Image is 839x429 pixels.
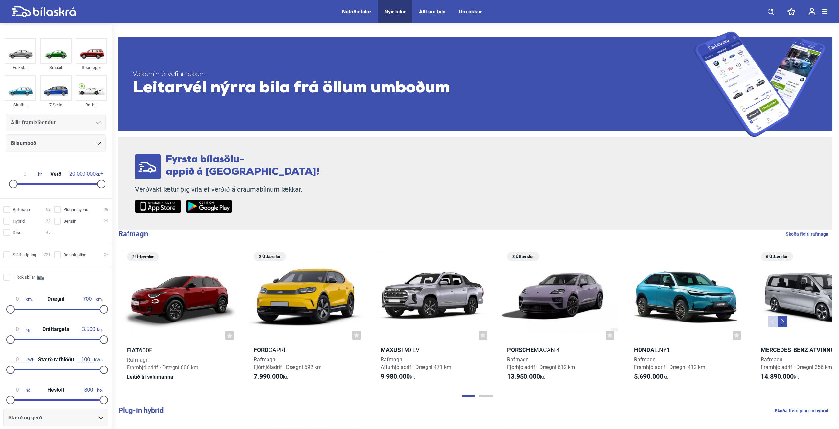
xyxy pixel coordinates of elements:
[13,274,35,281] span: Tilboðsbílar
[46,297,66,302] span: Drægni
[11,139,36,148] span: Bílaumboð
[381,372,410,380] b: 9.980.000
[634,356,705,370] span: Rafmagn Framhjóladrif · Drægni 412 km
[628,346,744,354] h2: e:Ny1
[634,372,663,380] b: 5.690.000
[257,252,283,261] span: 2 Útfærslur
[133,79,694,98] span: Leitarvél nýrra bíla frá öllum umboðum
[254,372,283,380] b: 7.990.000
[104,251,108,258] span: 37
[130,252,156,261] span: 2 Útfærslur
[118,230,148,238] b: Rafmagn
[44,251,51,258] span: 221
[761,372,794,380] b: 14.890.000
[13,218,25,225] span: Hybrid
[40,101,72,108] div: 7 Sæta
[166,155,319,177] span: Fyrsta bílasölu- appið á [GEOGRAPHIC_DATA]!
[121,346,237,354] h2: 600e
[419,9,446,15] a: Allt um bíla
[501,250,618,387] a: 3 ÚtfærslurPorscheMacan 4RafmagnFjórhjóladrif · Drægni 612 km13.950.000kr.
[81,387,103,393] span: hö.
[13,229,22,236] span: Dísel
[459,9,482,15] a: Um okkur
[507,373,545,381] span: kr.
[634,346,654,353] b: Honda
[764,252,790,261] span: 6 Útfærslur
[12,171,42,177] span: kr.
[104,218,108,225] span: 29
[808,8,816,16] img: user-login.svg
[507,346,534,353] b: Porsche
[634,373,668,381] span: kr.
[342,9,371,15] a: Notaðir bílar
[248,250,364,387] a: 2 ÚtfærslurFordCapriRafmagnFjórhjóladrif · Drægni 592 km7.990.000kr.
[76,101,107,108] div: Rafbíll
[118,31,832,137] a: Velkomin á vefinn okkar!Leitarvél nýrra bíla frá öllum umboðum
[63,218,76,225] span: Bensín
[36,357,76,362] span: Stærð rafhlöðu
[121,373,237,381] div: Leitið til sölumanna
[76,64,107,71] div: Sportjeppi
[9,387,31,393] span: hö.
[768,316,778,327] button: Previous
[13,206,30,213] span: Rafmagn
[761,356,832,370] span: Rafmagn Framhjóladrif · Drægni 356 km
[11,118,56,127] span: Allir framleiðendur
[118,406,164,415] b: Plug-in hybrid
[381,356,451,370] span: Rafmagn Afturhjóladrif · Drægni 471 km
[63,251,86,258] span: Beinskipting
[40,64,72,71] div: Smábíl
[381,346,401,353] b: Maxus
[127,347,139,354] b: Fiat
[479,395,493,397] button: Page 2
[104,206,108,213] span: 38
[462,395,475,397] button: Page 1
[81,326,103,332] span: kg.
[375,346,491,354] h2: T90 EV
[49,171,63,177] span: Verð
[385,9,406,15] a: Nýir bílar
[127,357,198,370] span: Rafmagn Framhjóladrif · Drægni 606 km
[778,316,787,327] button: Next
[8,413,42,422] span: Stærð og gerð
[46,218,51,225] span: 32
[381,373,415,381] span: kr.
[46,229,51,236] span: 45
[507,356,575,370] span: Rafmagn Fjórhjóladrif · Drægni 612 km
[133,70,694,79] span: Velkomin á vefinn okkar!
[375,250,491,387] a: MaxusT90 EVRafmagnAfturhjóladrif · Drægni 471 km9.980.000kr.
[9,357,34,363] span: kWh
[63,206,88,213] span: Plug-in hybrid
[248,346,364,354] h2: Capri
[510,252,536,261] span: 3 Útfærslur
[46,387,66,393] span: Hestöfl
[135,185,319,194] p: Verðvakt lætur þig vita ef verðið á draumabílnum lækkar.
[13,251,36,258] span: Sjálfskipting
[9,296,33,302] span: km.
[41,327,71,332] span: Dráttargeta
[775,406,828,415] a: Skoða fleiri plug-in hybrid
[786,230,828,238] a: Skoða fleiri rafmagn
[79,296,103,302] span: km.
[254,373,288,381] span: kr.
[5,64,36,71] div: Fólksbíll
[254,356,322,370] span: Rafmagn Fjórhjóladrif · Drægni 592 km
[507,372,540,380] b: 13.950.000
[501,346,618,354] h2: Macan 4
[44,206,51,213] span: 102
[5,101,36,108] div: Skutbíll
[9,326,31,332] span: kg.
[78,357,103,363] span: kWh
[69,171,100,177] span: kr.
[254,346,268,353] b: Ford
[761,373,799,381] span: kr.
[121,250,237,387] a: 2 ÚtfærslurFiat600eRafmagnFramhjóladrif · Drægni 606 kmLeitið til sölumanna
[628,250,744,387] a: Hondae:Ny1RafmagnFramhjóladrif · Drægni 412 km5.690.000kr.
